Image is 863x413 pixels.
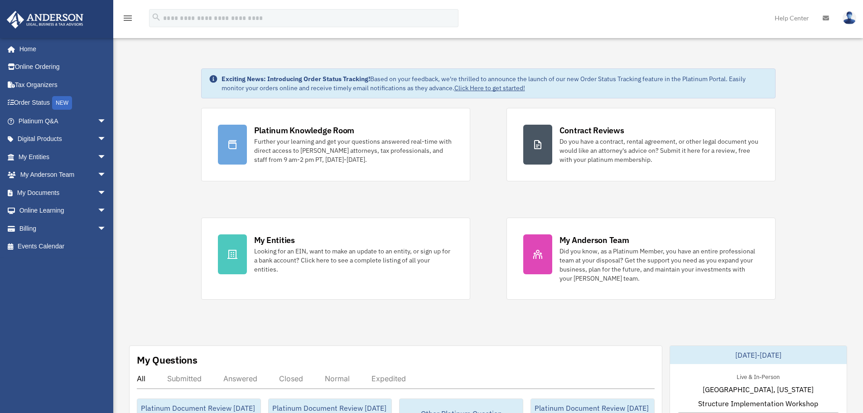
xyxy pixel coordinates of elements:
[506,218,776,300] a: My Anderson Team Did you know, as a Platinum Member, you have an entire professional team at your...
[6,76,120,94] a: Tax Organizers
[6,238,120,256] a: Events Calendar
[97,166,116,185] span: arrow_drop_down
[6,40,116,58] a: Home
[325,374,350,383] div: Normal
[729,371,787,381] div: Live & In-Person
[122,16,133,24] a: menu
[6,166,120,184] a: My Anderson Teamarrow_drop_down
[559,125,624,136] div: Contract Reviews
[97,202,116,220] span: arrow_drop_down
[559,234,629,246] div: My Anderson Team
[703,384,814,395] span: [GEOGRAPHIC_DATA], [US_STATE]
[222,74,768,92] div: Based on your feedback, we're thrilled to announce the launch of our new Order Status Tracking fe...
[6,94,120,112] a: Order StatusNEW
[151,12,161,22] i: search
[279,374,303,383] div: Closed
[97,219,116,238] span: arrow_drop_down
[6,219,120,238] a: Billingarrow_drop_down
[137,374,145,383] div: All
[201,108,470,181] a: Platinum Knowledge Room Further your learning and get your questions answered real-time with dire...
[6,130,120,148] a: Digital Productsarrow_drop_down
[222,75,370,83] strong: Exciting News: Introducing Order Status Tracking!
[167,374,202,383] div: Submitted
[371,374,406,383] div: Expedited
[201,218,470,300] a: My Entities Looking for an EIN, want to make an update to an entity, or sign up for a bank accoun...
[254,125,355,136] div: Platinum Knowledge Room
[670,346,847,364] div: [DATE]-[DATE]
[122,13,133,24] i: menu
[52,96,72,110] div: NEW
[559,247,759,283] div: Did you know, as a Platinum Member, you have an entire professional team at your disposal? Get th...
[6,148,120,166] a: My Entitiesarrow_drop_down
[254,247,453,274] div: Looking for an EIN, want to make an update to an entity, or sign up for a bank account? Click her...
[223,374,257,383] div: Answered
[4,11,86,29] img: Anderson Advisors Platinum Portal
[97,112,116,131] span: arrow_drop_down
[559,137,759,164] div: Do you have a contract, rental agreement, or other legal document you would like an attorney's ad...
[843,11,856,24] img: User Pic
[6,112,120,130] a: Platinum Q&Aarrow_drop_down
[698,398,818,409] span: Structure Implementation Workshop
[254,137,453,164] div: Further your learning and get your questions answered real-time with direct access to [PERSON_NAM...
[254,234,295,246] div: My Entities
[137,353,198,367] div: My Questions
[97,148,116,166] span: arrow_drop_down
[506,108,776,181] a: Contract Reviews Do you have a contract, rental agreement, or other legal document you would like...
[454,84,525,92] a: Click Here to get started!
[6,202,120,220] a: Online Learningarrow_drop_down
[97,130,116,149] span: arrow_drop_down
[6,184,120,202] a: My Documentsarrow_drop_down
[6,58,120,76] a: Online Ordering
[97,184,116,202] span: arrow_drop_down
